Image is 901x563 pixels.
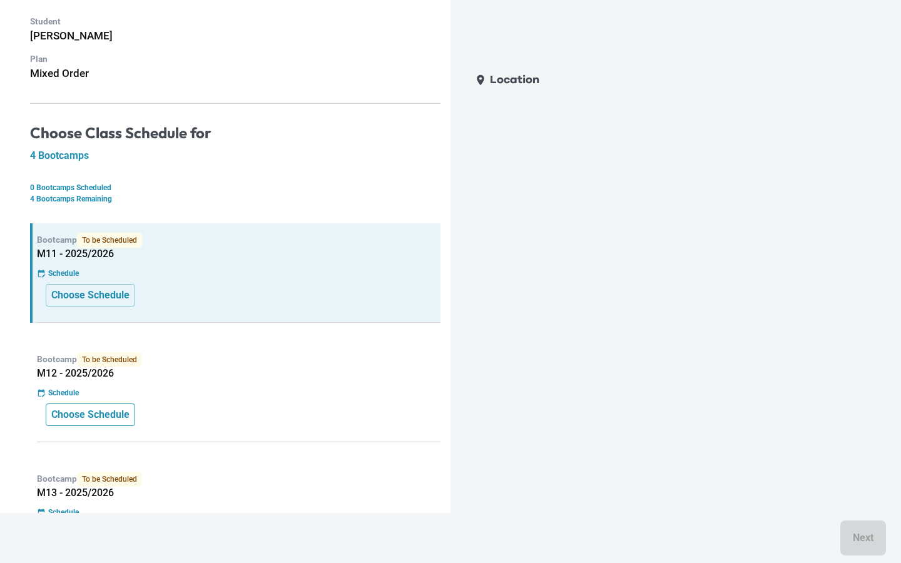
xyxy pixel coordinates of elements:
[37,352,440,367] p: Bootcamp
[77,233,142,248] span: To be Scheduled
[30,124,440,143] h4: Choose Class Schedule for
[30,15,440,28] p: Student
[30,53,440,66] p: Plan
[37,472,440,487] p: Bootcamp
[48,268,79,279] p: Schedule
[46,403,135,426] button: Choose Schedule
[30,150,440,162] h5: 4 Bootcamps
[46,284,135,307] button: Choose Schedule
[37,233,440,248] p: Bootcamp
[51,407,130,422] p: Choose Schedule
[37,487,440,499] h5: M13 - 2025/2026
[77,472,142,487] span: To be Scheduled
[30,182,440,193] p: 0 Bootcamps Scheduled
[37,248,440,260] h5: M11 - 2025/2026
[30,193,440,205] p: 4 Bootcamps Remaining
[51,288,130,303] p: Choose Schedule
[30,28,440,44] h6: [PERSON_NAME]
[77,352,142,367] span: To be Scheduled
[30,65,440,82] h6: Mixed Order
[490,71,539,89] p: Location
[48,507,79,518] p: Schedule
[48,387,79,398] p: Schedule
[37,367,440,380] h5: M12 - 2025/2026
